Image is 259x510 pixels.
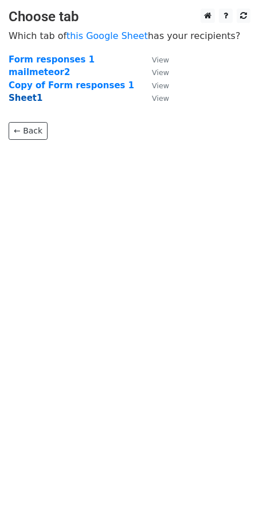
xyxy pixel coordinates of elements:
h3: Choose tab [9,9,250,25]
small: View [152,68,169,77]
small: View [152,81,169,90]
a: View [140,54,169,65]
a: mailmeteor2 [9,67,70,77]
a: this Google Sheet [66,30,148,41]
a: ← Back [9,122,48,140]
a: Sheet1 [9,93,42,103]
iframe: Chat Widget [202,455,259,510]
a: View [140,93,169,103]
small: View [152,94,169,103]
a: View [140,67,169,77]
a: Copy of Form responses 1 [9,80,134,91]
a: View [140,80,169,91]
small: View [152,56,169,64]
p: Which tab of has your recipients? [9,30,250,42]
a: Form responses 1 [9,54,95,65]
